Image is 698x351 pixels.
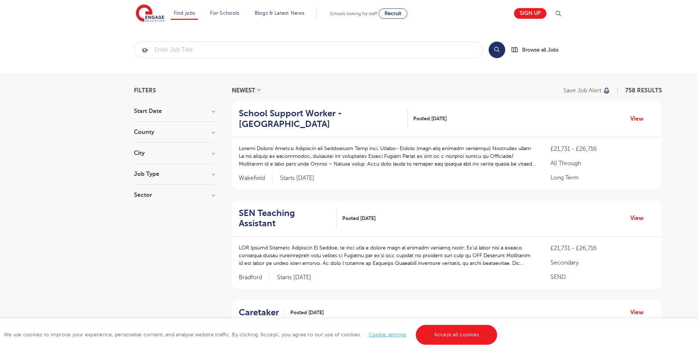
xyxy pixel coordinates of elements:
p: All Through [550,159,655,168]
span: We use cookies to improve your experience, personalise content, and analyse website traffic. By c... [4,332,499,337]
p: Starts [DATE] [280,174,314,182]
button: Search [489,42,505,58]
span: Schools looking for staff [330,11,377,16]
p: £21,731 - £26,716 [550,145,655,153]
p: Long Term [550,173,655,182]
a: Browse all Jobs [511,46,564,54]
span: 758 RESULTS [625,87,662,94]
p: £21,731 - £26,716 [550,244,655,253]
h2: Caretaker [239,307,279,318]
span: Bradford [239,274,270,281]
button: Save job alert [563,88,611,93]
div: Submit [134,41,483,58]
p: Loremi Dolorsi Ametco Adipiscin eli Seddoeiusm Temp inci, Utlabo- Etdolo (magn aliq enimadm venia... [239,145,536,168]
h3: Sector [134,192,215,198]
a: Cookie settings [369,332,407,337]
span: Recruit [385,11,401,16]
p: Save job alert [563,88,601,93]
p: LOR Ipsumd Sitametc Adipiscin El Seddoe, te inci utla e dolore magn al enimadm veniamq nostr. Ex’... [239,244,536,267]
p: Starts [DATE] [277,274,311,281]
a: School Support Worker - [GEOGRAPHIC_DATA] [239,108,408,130]
h3: Start Date [134,108,215,114]
h2: SEN Teaching Assistant [239,208,331,229]
h3: County [134,129,215,135]
a: SEN Teaching Assistant [239,208,337,229]
a: Recruit [379,8,407,19]
a: Find jobs [174,10,195,16]
span: Posted [DATE] [342,214,376,222]
span: Posted [DATE] [290,309,324,316]
h2: School Support Worker - [GEOGRAPHIC_DATA] [239,108,402,130]
input: Submit [134,42,483,58]
p: Secondary [550,258,655,267]
p: SEND [550,273,655,281]
span: Wakefield [239,174,273,182]
a: View [630,114,649,124]
a: View [630,213,649,223]
span: Browse all Jobs [522,46,559,54]
a: For Schools [210,10,239,16]
img: Engage Education [136,4,164,23]
h3: Job Type [134,171,215,177]
a: Sign up [514,8,546,19]
a: Blogs & Latest News [255,10,305,16]
a: Caretaker [239,307,285,318]
h3: City [134,150,215,156]
span: Filters [134,88,156,93]
span: Posted [DATE] [413,115,447,123]
a: Accept all cookies [416,325,497,345]
a: View [630,308,649,317]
